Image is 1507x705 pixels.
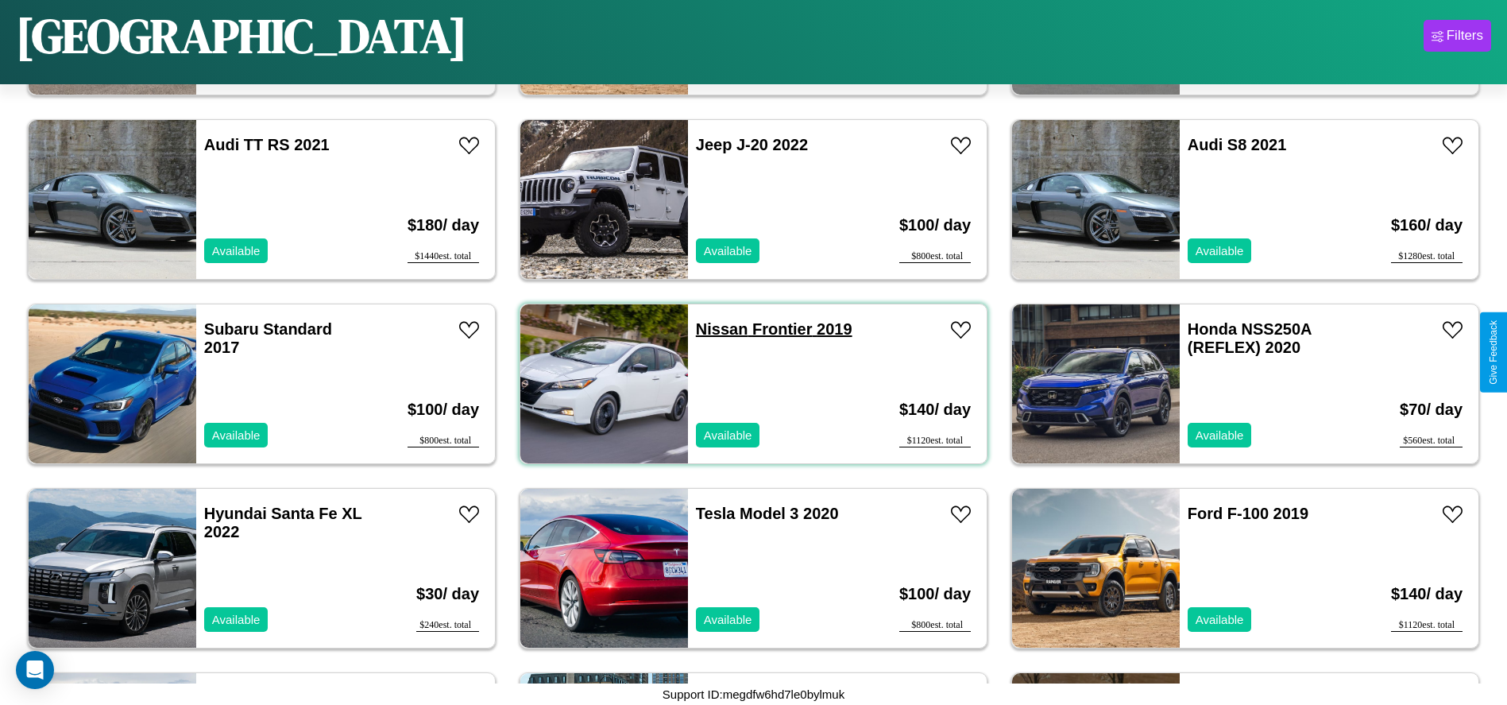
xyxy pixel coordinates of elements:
p: Available [212,240,261,261]
h3: $ 70 / day [1400,385,1463,435]
a: Audi TT RS 2021 [204,136,330,153]
div: Filters [1447,28,1483,44]
a: Jeep J-20 2022 [696,136,808,153]
p: Available [1196,424,1244,446]
div: $ 1120 est. total [899,435,971,447]
p: Available [704,240,752,261]
h3: $ 100 / day [899,569,971,619]
p: Available [704,609,752,630]
p: Support ID: megdfw6hd7le0bylmuk [663,684,844,705]
a: Tesla Model 3 2020 [696,505,839,522]
div: $ 800 est. total [899,619,971,632]
a: Hyundai Santa Fe XL 2022 [204,505,362,540]
h3: $ 180 / day [408,200,479,250]
h3: $ 100 / day [899,200,971,250]
a: Honda NSS250A (REFLEX) 2020 [1188,320,1312,356]
button: Filters [1424,20,1491,52]
div: $ 1120 est. total [1391,619,1463,632]
h1: [GEOGRAPHIC_DATA] [16,3,467,68]
a: Audi S8 2021 [1188,136,1287,153]
div: $ 560 est. total [1400,435,1463,447]
div: $ 240 est. total [416,619,479,632]
p: Available [1196,240,1244,261]
h3: $ 160 / day [1391,200,1463,250]
div: Give Feedback [1488,320,1499,385]
div: $ 1280 est. total [1391,250,1463,263]
p: Available [1196,609,1244,630]
p: Available [212,424,261,446]
p: Available [212,609,261,630]
div: $ 800 est. total [408,435,479,447]
div: $ 1440 est. total [408,250,479,263]
a: Ford F-100 2019 [1188,505,1308,522]
h3: $ 30 / day [416,569,479,619]
a: Nissan Frontier 2019 [696,320,852,338]
h3: $ 100 / day [408,385,479,435]
h3: $ 140 / day [1391,569,1463,619]
a: Subaru Standard 2017 [204,320,332,356]
div: Open Intercom Messenger [16,651,54,689]
div: $ 800 est. total [899,250,971,263]
h3: $ 140 / day [899,385,971,435]
p: Available [704,424,752,446]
